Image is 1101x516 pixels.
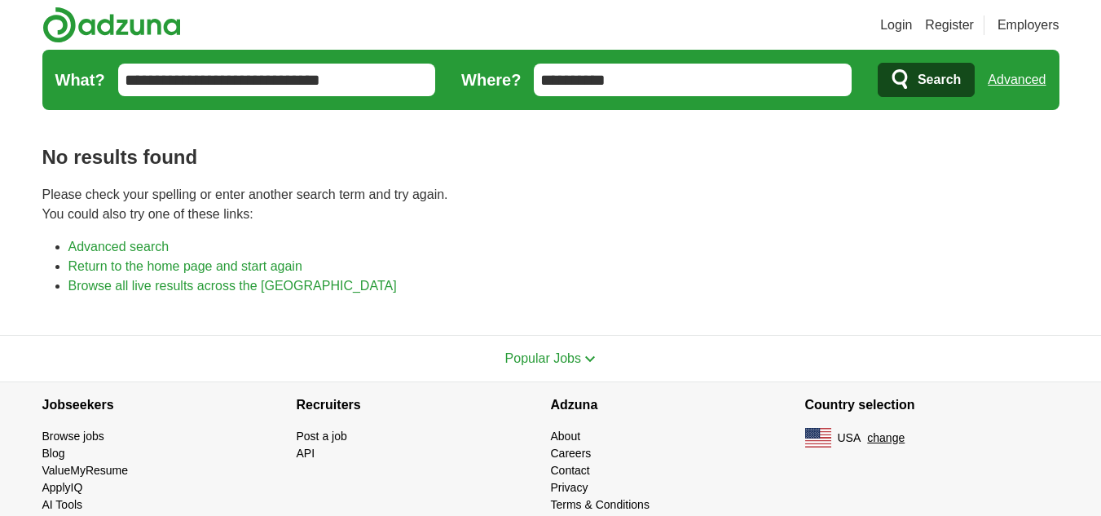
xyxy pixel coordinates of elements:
h4: Country selection [805,382,1059,428]
button: change [867,430,905,447]
img: Adzuna logo [42,7,181,43]
a: ApplyIQ [42,481,83,494]
button: Search [878,63,975,97]
a: Privacy [551,481,588,494]
a: Register [925,15,974,35]
a: Advanced search [68,240,170,254]
a: About [551,430,581,443]
a: API [297,447,315,460]
a: Blog [42,447,65,460]
p: Please check your spelling or enter another search term and try again. You could also try one of ... [42,185,1059,224]
a: Login [880,15,912,35]
img: US flag [805,428,831,448]
span: USA [838,430,861,447]
label: Where? [461,68,521,92]
a: Contact [551,464,590,477]
span: Search [918,64,961,96]
a: Browse all live results across the [GEOGRAPHIC_DATA] [68,279,397,293]
a: Return to the home page and start again [68,259,302,273]
a: Terms & Conditions [551,498,650,511]
a: Careers [551,447,592,460]
span: Popular Jobs [505,351,581,365]
a: AI Tools [42,498,83,511]
a: Advanced [988,64,1046,96]
a: ValueMyResume [42,464,129,477]
a: Post a job [297,430,347,443]
label: What? [55,68,105,92]
h1: No results found [42,143,1059,172]
a: Browse jobs [42,430,104,443]
img: toggle icon [584,355,596,363]
a: Employers [998,15,1059,35]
